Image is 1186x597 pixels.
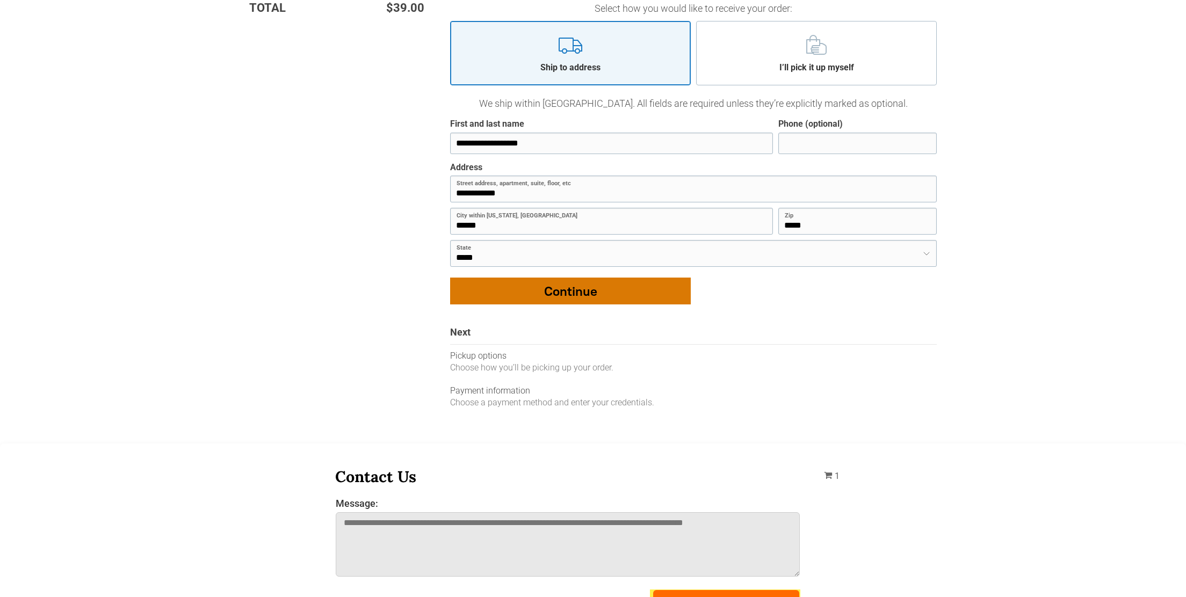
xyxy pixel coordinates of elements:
div: Choose how you’ll be picking up your order. [450,362,937,374]
input: City within Maine, United States [450,208,773,235]
div: Next [450,326,937,344]
div: Choose a payment method and enter your credentials. [450,397,937,409]
button: Continue [450,278,691,304]
div: I’ll pick it up myself [771,62,862,74]
div: Ship to address [532,62,609,74]
div: Address [450,162,482,173]
h3: Contact Us [335,467,800,486]
span: 1 [835,471,840,481]
div: Pickup options [450,350,937,362]
div: Phone (optional) [778,119,843,130]
input: Zip [778,208,937,235]
p: Select how you would like to receive your order: [450,1,937,16]
label: Message: [336,498,800,509]
span: All fields are required unless they’re explicitly marked as optional. [637,98,908,109]
p: We ship within [GEOGRAPHIC_DATA]. [450,96,937,111]
div: Payment information [450,385,937,397]
div: First and last name [450,119,524,130]
input: Street address, apartment, suite, floor, etc [450,176,937,202]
